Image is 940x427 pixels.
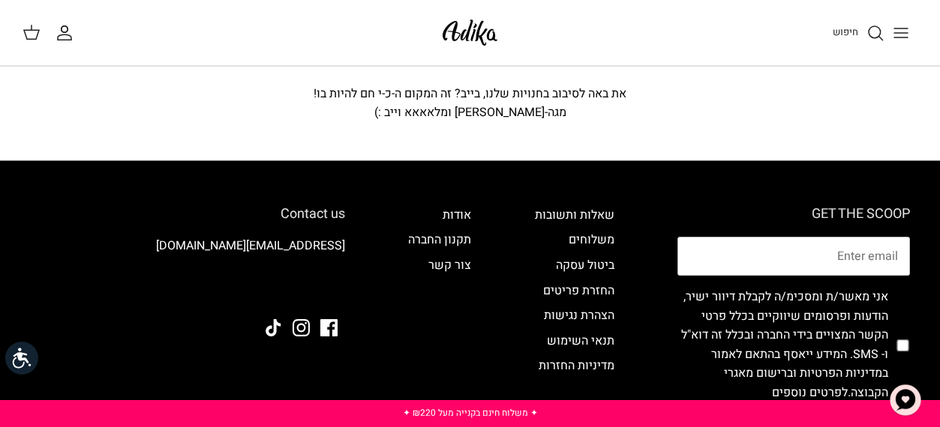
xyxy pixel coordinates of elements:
[677,288,888,403] label: אני מאשר/ת ומסכימ/ה לקבלת דיוור ישיר, הודעות ופרסומים שיווקיים בכלל פרטי הקשר המצויים בידי החברה ...
[833,24,884,42] a: חיפוש
[156,237,345,255] a: [EMAIL_ADDRESS][DOMAIN_NAME]
[677,237,910,276] input: Email
[772,384,848,402] a: לפרטים נוספים
[408,231,471,249] a: תקנון החברה
[443,206,471,224] a: אודות
[883,378,928,423] button: צ'אט
[544,306,614,324] a: הצהרת נגישות
[403,406,538,420] a: ✦ משלוח חינם בקנייה מעל ₪220 ✦
[304,279,345,298] img: Adika IL
[265,319,282,336] a: Tiktok
[30,206,345,222] h6: Contact us
[884,16,917,49] button: Toggle menu
[547,332,614,350] a: תנאי השימוש
[193,85,748,104] div: את באה לסיבוב בחנויות שלנו, בייב? זה המקום ה-כ-י חם להיות בו!
[833,25,858,39] span: חיפוש
[320,319,338,336] a: Facebook
[56,24,80,42] a: החשבון שלי
[556,256,614,274] a: ביטול עסקה
[677,206,910,222] h6: GET THE SCOOP
[543,282,614,300] a: החזרת פריטים
[438,15,502,50] img: Adika IL
[193,103,748,123] div: מגה-[PERSON_NAME] ומלאאאא וייב :)
[539,357,614,375] a: מדיניות החזרות
[428,256,471,274] a: צור קשר
[535,206,614,224] a: שאלות ותשובות
[569,231,614,249] a: משלוחים
[293,319,310,336] a: Instagram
